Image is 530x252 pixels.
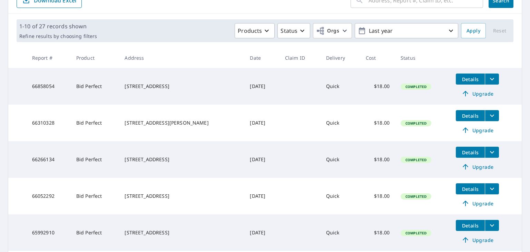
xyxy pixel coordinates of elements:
td: $18.00 [360,141,395,178]
p: Last year [366,25,447,37]
span: Completed [401,231,431,235]
th: Address [119,48,244,68]
button: Apply [461,23,486,38]
td: $18.00 [360,68,395,105]
td: 66858054 [27,68,71,105]
span: Completed [401,84,431,89]
button: Status [277,23,310,38]
td: Quick [321,141,360,178]
div: [STREET_ADDRESS][PERSON_NAME] [125,119,239,126]
span: Details [460,149,481,156]
td: Bid Perfect [71,105,119,141]
button: Last year [355,23,458,38]
td: 65992910 [27,214,71,251]
span: Upgrade [460,89,495,98]
td: $18.00 [360,105,395,141]
p: 1-10 of 27 records shown [19,22,97,30]
span: Details [460,222,481,229]
td: Bid Perfect [71,68,119,105]
span: Completed [401,194,431,199]
th: Report # [27,48,71,68]
td: Bid Perfect [71,178,119,214]
button: filesDropdownBtn-65992910 [485,220,499,231]
th: Claim ID [279,48,321,68]
a: Upgrade [456,125,499,136]
td: Bid Perfect [71,214,119,251]
span: Completed [401,121,431,126]
td: 66310328 [27,105,71,141]
button: Products [235,23,275,38]
button: detailsBtn-65992910 [456,220,485,231]
p: Products [238,27,262,35]
td: Quick [321,68,360,105]
td: [DATE] [244,68,279,105]
td: [DATE] [244,178,279,214]
th: Product [71,48,119,68]
td: 66052292 [27,178,71,214]
p: Status [281,27,297,35]
td: [DATE] [244,105,279,141]
a: Upgrade [456,198,499,209]
button: detailsBtn-66052292 [456,183,485,194]
td: Quick [321,214,360,251]
button: filesDropdownBtn-66310328 [485,110,499,121]
span: Upgrade [460,236,495,244]
span: Completed [401,157,431,162]
span: Upgrade [460,163,495,171]
div: [STREET_ADDRESS] [125,229,239,236]
span: Upgrade [460,126,495,134]
a: Upgrade [456,234,499,245]
div: [STREET_ADDRESS] [125,156,239,163]
td: [DATE] [244,214,279,251]
a: Upgrade [456,88,499,99]
td: 66266134 [27,141,71,178]
td: Quick [321,178,360,214]
button: detailsBtn-66310328 [456,110,485,121]
td: [DATE] [244,141,279,178]
span: Apply [467,27,480,35]
span: Details [460,113,481,119]
span: Details [460,186,481,192]
a: Upgrade [456,161,499,172]
td: $18.00 [360,214,395,251]
span: Details [460,76,481,83]
th: Cost [360,48,395,68]
button: Orgs [313,23,352,38]
td: $18.00 [360,178,395,214]
p: Refine results by choosing filters [19,33,97,39]
button: filesDropdownBtn-66266134 [485,147,499,158]
div: [STREET_ADDRESS] [125,83,239,90]
div: [STREET_ADDRESS] [125,193,239,200]
span: Upgrade [460,199,495,207]
span: Orgs [316,27,339,35]
th: Delivery [321,48,360,68]
td: Bid Perfect [71,141,119,178]
button: filesDropdownBtn-66858054 [485,74,499,85]
td: Quick [321,105,360,141]
th: Status [395,48,450,68]
button: detailsBtn-66266134 [456,147,485,158]
button: filesDropdownBtn-66052292 [485,183,499,194]
th: Date [244,48,279,68]
button: detailsBtn-66858054 [456,74,485,85]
